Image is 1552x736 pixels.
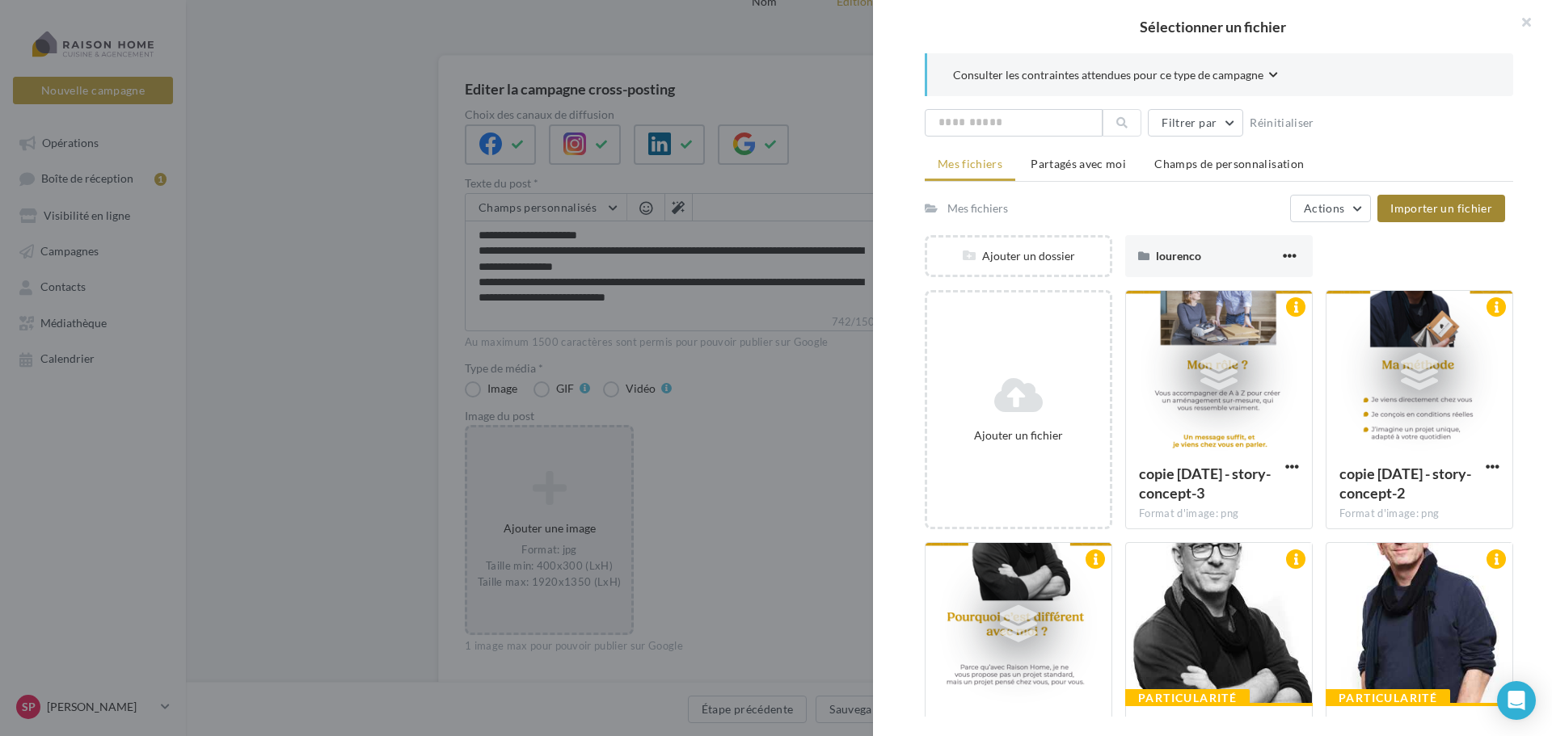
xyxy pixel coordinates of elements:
[1390,201,1492,215] span: Importer un fichier
[1339,717,1428,734] span: 0V8A0172 (1)
[953,67,1263,83] span: Consulter les contraintes attendues pour ce type de campagne
[1243,113,1321,132] button: Réinitialiser
[1339,507,1499,521] div: Format d'image: png
[927,248,1110,264] div: Ajouter un dossier
[1139,717,1227,734] span: 0V8A0174 (1)
[1377,195,1505,222] button: Importer un fichier
[1154,157,1304,170] span: Champs de personnalisation
[1139,507,1299,521] div: Format d'image: png
[1290,195,1371,222] button: Actions
[938,157,1002,170] span: Mes fichiers
[1125,689,1250,707] div: Particularité
[1497,681,1536,720] div: Open Intercom Messenger
[953,66,1278,86] button: Consulter les contraintes attendues pour ce type de campagne
[1339,465,1471,502] span: copie 29-08-2025 - story-concept-2
[899,19,1526,34] h2: Sélectionner un fichier
[1326,689,1450,707] div: Particularité
[947,200,1008,217] div: Mes fichiers
[1148,109,1243,137] button: Filtrer par
[1031,157,1126,170] span: Partagés avec moi
[1304,201,1344,215] span: Actions
[1156,249,1201,263] span: lourenco
[934,427,1103,444] div: Ajouter un fichier
[1139,465,1271,502] span: copie 29-08-2025 - story-concept-3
